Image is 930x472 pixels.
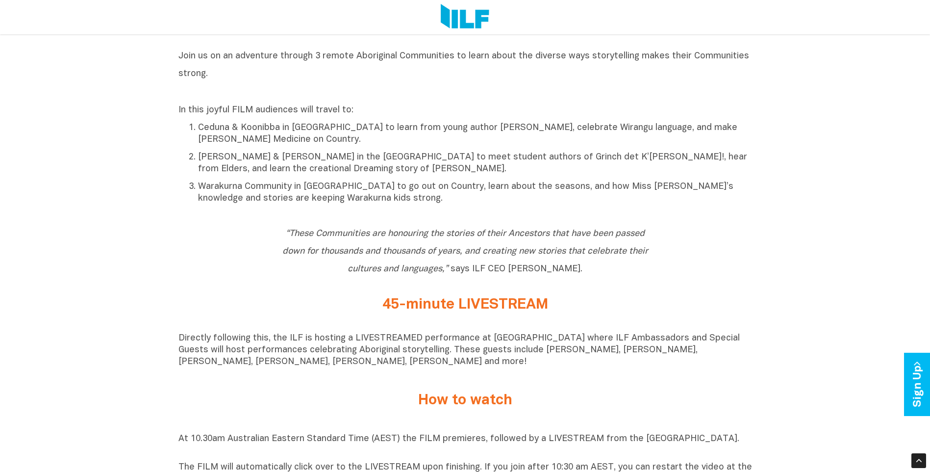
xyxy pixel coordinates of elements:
[281,297,649,313] h2: 45-minute LIVESTREAM
[911,453,926,468] div: Scroll Back to Top
[198,152,752,175] p: [PERSON_NAME] & [PERSON_NAME] in the [GEOGRAPHIC_DATA] to meet student authors of Grinch det K’[P...
[198,122,752,146] p: Ceduna & Koonibba in [GEOGRAPHIC_DATA] to learn from young author [PERSON_NAME], celebrate Wirang...
[178,105,752,116] p: In this joyful FILM audiences will travel to:
[441,4,489,30] img: Logo
[198,181,752,205] p: Warakurna Community in [GEOGRAPHIC_DATA] to go out on Country, learn about the seasons, and how M...
[282,230,648,273] span: says ILF CEO [PERSON_NAME].
[178,52,749,78] span: Join us on an adventure through 3 remote Aboriginal Communities to learn about the diverse ways s...
[281,393,649,409] h2: How to watch
[282,230,648,273] i: “These Communities are honouring the stories of their Ancestors that have been passed down for th...
[178,333,752,368] p: Directly following this, the ILF is hosting a LIVESTREAMED performance at [GEOGRAPHIC_DATA] where...
[178,433,752,457] p: At 10.30am Australian Eastern Standard Time (AEST) the FILM premieres, followed by a LIVESTREAM f...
